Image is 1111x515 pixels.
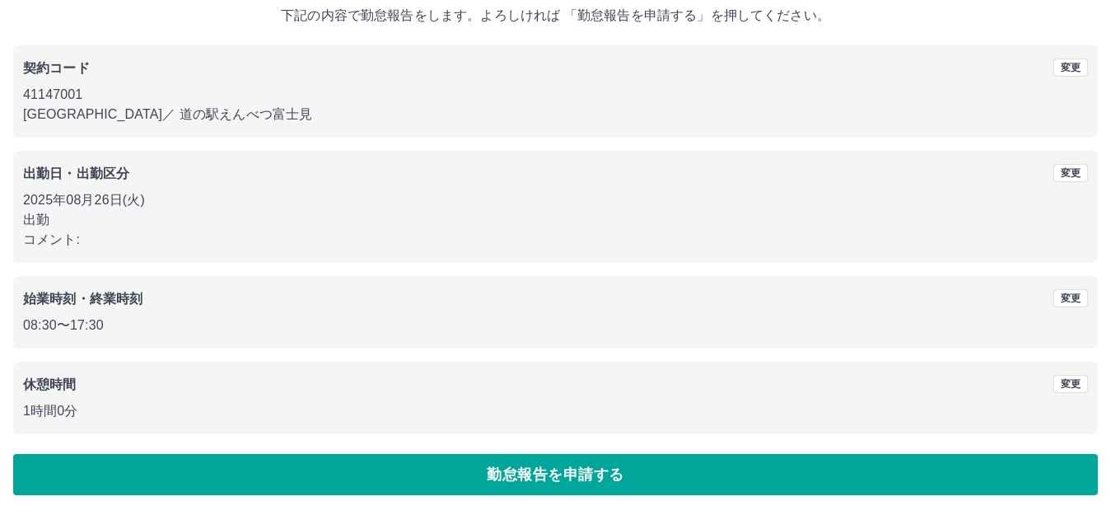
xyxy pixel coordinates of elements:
[1053,289,1088,307] button: 変更
[1053,164,1088,182] button: 変更
[23,166,129,180] b: 出勤日・出勤区分
[1053,375,1088,393] button: 変更
[23,210,1088,230] p: 出勤
[23,61,90,75] b: 契約コード
[23,85,1088,105] p: 41147001
[13,454,1098,495] button: 勤怠報告を申請する
[1053,59,1088,77] button: 変更
[23,316,1088,335] p: 08:30 〜 17:30
[23,105,1088,124] p: [GEOGRAPHIC_DATA] ／ 道の駅えんべつ富士見
[23,190,1088,210] p: 2025年08月26日(火)
[13,6,1098,26] p: 下記の内容で勤怠報告をします。よろしければ 「勤怠報告を申請する」を押してください。
[23,230,1088,250] p: コメント:
[23,377,77,391] b: 休憩時間
[23,401,1088,421] p: 1時間0分
[23,292,142,306] b: 始業時刻・終業時刻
